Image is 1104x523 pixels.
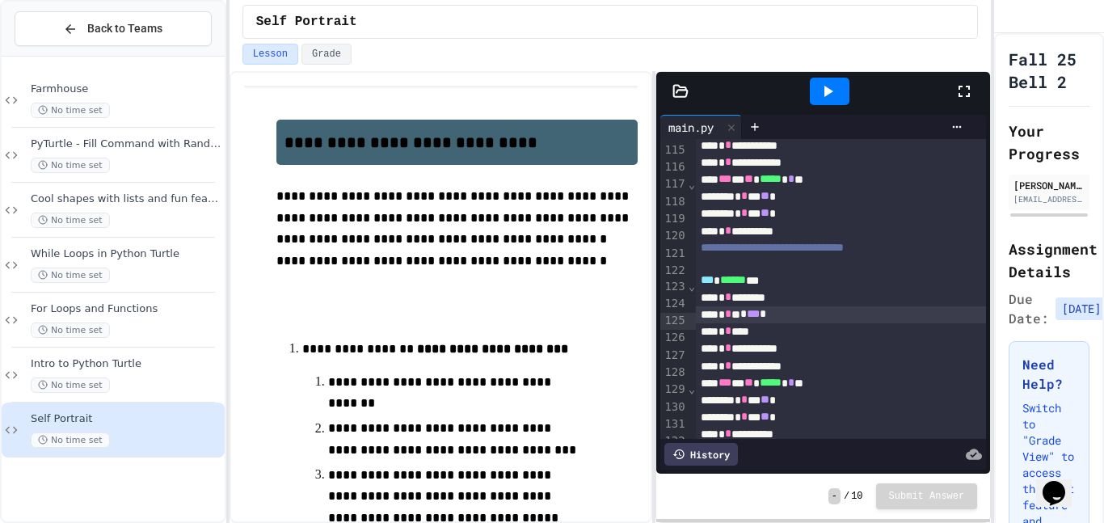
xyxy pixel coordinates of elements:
div: 125 [660,313,687,330]
span: Fold line [688,280,696,293]
span: Self Portrait [31,412,221,426]
h2: Your Progress [1009,120,1089,165]
div: 128 [660,365,687,382]
span: No time set [31,103,110,118]
span: Submit Answer [889,490,965,503]
span: Fold line [688,382,696,395]
span: No time set [31,377,110,393]
div: [PERSON_NAME] [1013,178,1085,192]
span: Cool shapes with lists and fun features [31,192,221,206]
h1: Fall 25 Bell 2 [1009,48,1089,93]
div: 127 [660,348,687,365]
button: Lesson [242,44,298,65]
div: 129 [660,382,687,399]
span: - [828,488,841,504]
div: 124 [660,296,687,313]
span: Fold line [688,178,696,191]
div: 131 [660,416,687,433]
div: main.py [660,115,742,139]
div: main.py [660,119,722,136]
div: History [664,443,738,466]
div: 119 [660,211,687,228]
span: Back to Teams [87,20,162,37]
h2: Assignment Details [1009,238,1089,283]
span: For Loops and Functions [31,302,221,316]
span: No time set [31,432,110,448]
div: 116 [660,159,687,176]
span: No time set [31,268,110,283]
span: Farmhouse [31,82,221,96]
span: While Loops in Python Turtle [31,247,221,261]
button: Submit Answer [876,483,978,509]
div: 123 [660,279,687,296]
div: 115 [660,142,687,159]
span: / [844,490,849,503]
div: 120 [660,228,687,245]
h3: Need Help? [1022,355,1076,394]
button: Back to Teams [15,11,212,46]
span: Self Portrait [256,12,357,32]
div: 122 [660,263,687,279]
span: No time set [31,213,110,228]
span: Due Date: [1009,289,1049,328]
span: PyTurtle - Fill Command with Random Number Generator [31,137,221,151]
iframe: chat widget [1036,458,1088,507]
div: 117 [660,176,687,193]
div: 121 [660,246,687,263]
div: 118 [660,194,687,211]
span: No time set [31,158,110,173]
span: No time set [31,323,110,338]
button: Grade [301,44,352,65]
div: 130 [660,399,687,416]
div: 126 [660,330,687,347]
span: Intro to Python Turtle [31,357,221,371]
span: 10 [851,490,862,503]
div: [EMAIL_ADDRESS][DOMAIN_NAME] [1013,193,1085,205]
div: 132 [660,433,687,450]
